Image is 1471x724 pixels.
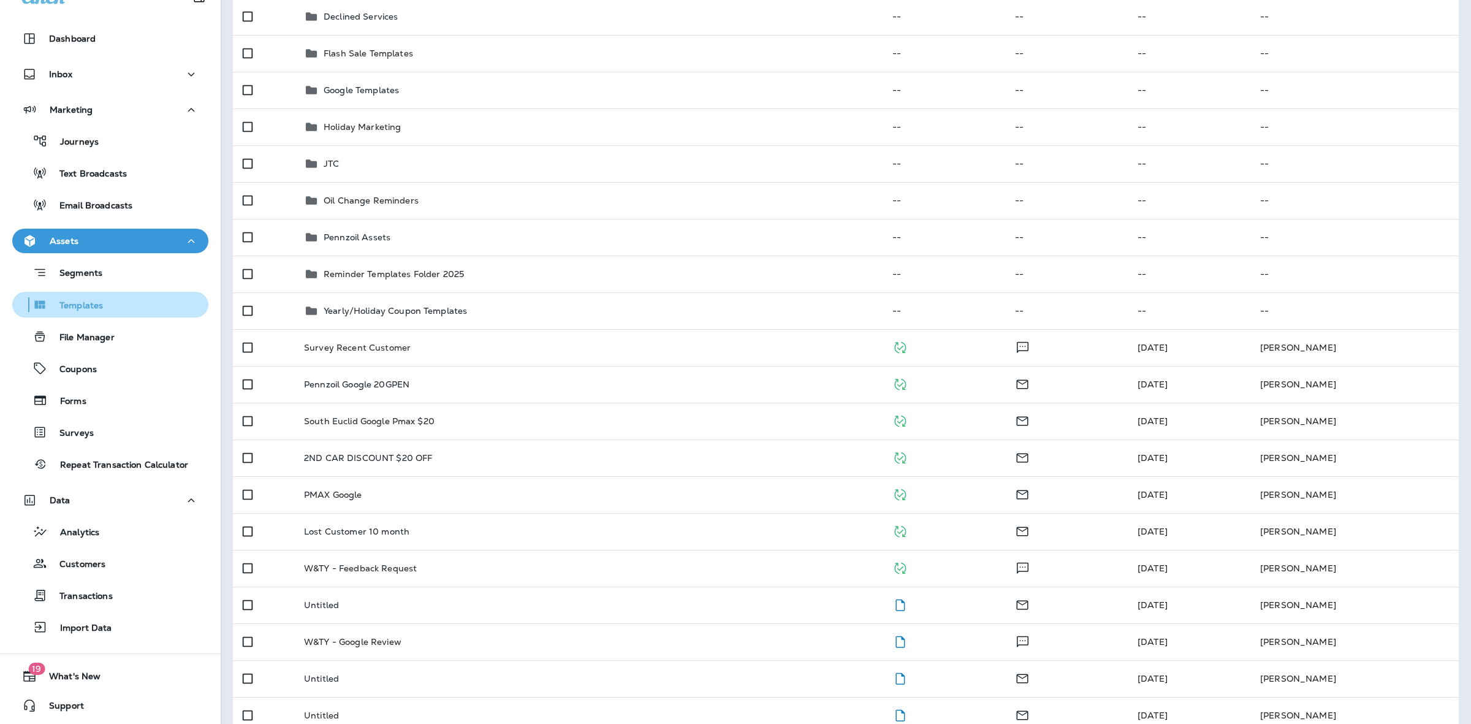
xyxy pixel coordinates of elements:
[304,343,411,352] p: Survey Recent Customer
[1250,182,1459,219] td: --
[1250,660,1459,697] td: [PERSON_NAME]
[48,137,99,148] p: Journeys
[48,460,188,471] p: Repeat Transaction Calculator
[1250,513,1459,550] td: [PERSON_NAME]
[892,341,908,352] span: Published
[1138,489,1168,500] span: Robert Wlasuk
[324,232,390,242] p: Pennzoil Assets
[324,306,467,316] p: Yearly/Holiday Coupon Templates
[47,332,115,344] p: File Manager
[1015,672,1030,683] span: Email
[1015,451,1030,462] span: Email
[1015,709,1030,720] span: Email
[883,182,1005,219] td: --
[1128,35,1250,72] td: --
[324,159,339,169] p: JTC
[1005,219,1128,256] td: --
[1005,109,1128,145] td: --
[12,488,208,513] button: Data
[1005,145,1128,182] td: --
[47,300,103,312] p: Templates
[47,428,94,440] p: Surveys
[47,200,132,212] p: Email Broadcasts
[12,160,208,186] button: Text Broadcasts
[12,324,208,349] button: File Manager
[892,709,908,720] span: Draft
[1005,72,1128,109] td: --
[1138,710,1168,721] span: Robert Wlasuk
[1015,525,1030,536] span: Email
[892,414,908,425] span: Published
[1250,587,1459,623] td: [PERSON_NAME]
[892,378,908,389] span: Published
[324,85,399,95] p: Google Templates
[47,364,97,376] p: Coupons
[49,69,72,79] p: Inbox
[47,268,102,280] p: Segments
[12,62,208,86] button: Inbox
[892,635,908,646] span: Draft
[12,97,208,122] button: Marketing
[47,559,105,571] p: Customers
[1138,526,1168,537] span: [DATE]
[1005,182,1128,219] td: --
[1250,440,1459,476] td: [PERSON_NAME]
[1128,292,1250,329] td: --
[12,693,208,718] button: Support
[12,551,208,576] button: Customers
[1015,341,1030,352] span: Text
[12,356,208,381] button: Coupons
[1005,256,1128,292] td: --
[1250,145,1459,182] td: --
[12,259,208,286] button: Segments
[12,26,208,51] button: Dashboard
[1250,329,1459,366] td: [PERSON_NAME]
[48,527,99,539] p: Analytics
[1005,35,1128,72] td: --
[47,169,127,180] p: Text Broadcasts
[883,256,1005,292] td: --
[1250,109,1459,145] td: --
[12,451,208,477] button: Repeat Transaction Calculator
[50,236,78,246] p: Assets
[1250,72,1459,109] td: --
[892,488,908,499] span: Published
[883,219,1005,256] td: --
[12,192,208,218] button: Email Broadcasts
[304,527,409,536] p: Lost Customer 10 month
[1015,378,1030,389] span: Email
[304,563,417,573] p: W&TY - Feedback Request
[12,128,208,154] button: Journeys
[1138,452,1168,463] span: Robert Wlasuk
[28,663,45,675] span: 19
[304,637,401,647] p: W&TY - Google Review
[883,35,1005,72] td: --
[1128,72,1250,109] td: --
[12,519,208,544] button: Analytics
[304,600,339,610] p: Untitled
[324,12,398,21] p: Declined Services
[1015,414,1030,425] span: Email
[1250,623,1459,660] td: [PERSON_NAME]
[1128,109,1250,145] td: --
[1138,342,1168,353] span: J-P Scoville
[1015,488,1030,499] span: Email
[49,34,96,44] p: Dashboard
[1250,256,1459,292] td: --
[12,229,208,253] button: Assets
[324,269,464,279] p: Reminder Templates Folder 2025
[324,196,419,205] p: Oil Change Reminders
[1138,600,1168,611] span: J-P Scoville
[1128,145,1250,182] td: --
[1015,598,1030,609] span: Email
[1138,636,1168,647] span: J-P Scoville
[50,495,70,505] p: Data
[304,490,362,500] p: PMAX Google
[12,292,208,318] button: Templates
[1128,219,1250,256] td: --
[1015,562,1030,573] span: Text
[883,72,1005,109] td: --
[883,109,1005,145] td: --
[1138,416,1168,427] span: J-P Scoville
[324,48,413,58] p: Flash Sale Templates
